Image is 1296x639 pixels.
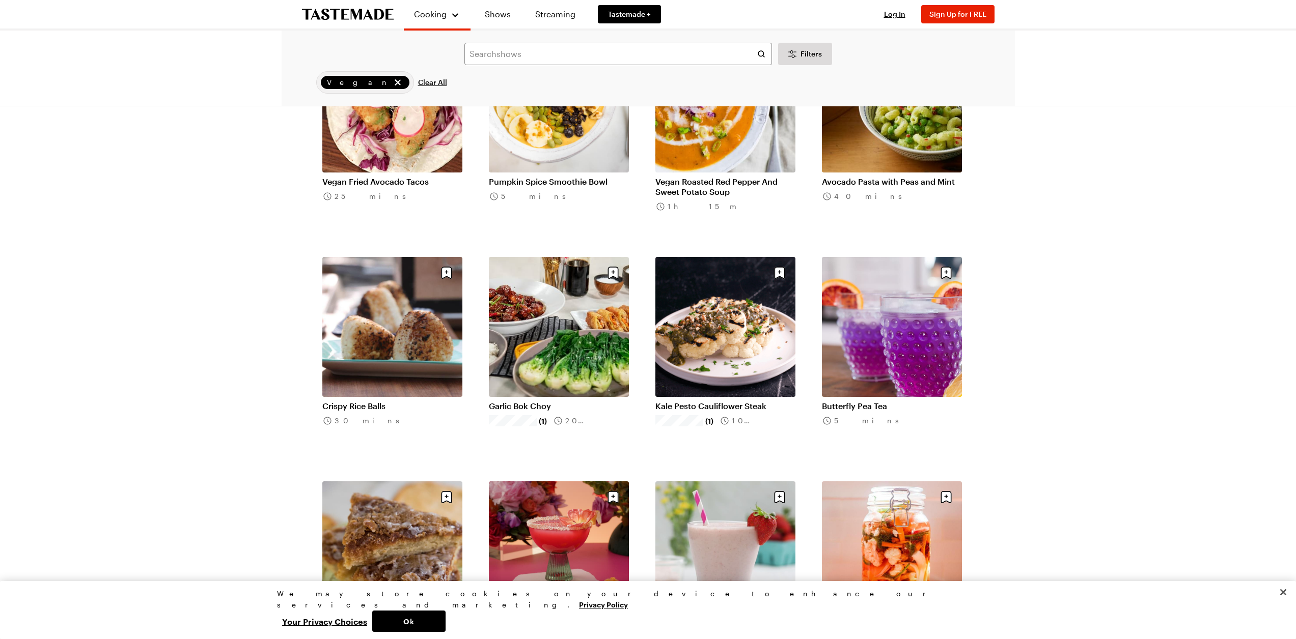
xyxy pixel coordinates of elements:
span: Cooking [414,9,447,19]
a: Pumpkin Spice Smoothie Bowl [489,177,629,187]
button: Ok [372,611,446,632]
a: Tastemade + [598,5,661,23]
button: Cooking [414,4,460,24]
span: Vegan [327,77,390,88]
a: Kale Pesto Cauliflower Steak [655,401,795,411]
span: Tastemade + [608,9,651,19]
span: Log In [884,10,905,18]
button: Clear All [418,71,447,94]
a: Butterfly Pea Tea [822,401,962,411]
button: Your Privacy Choices [277,611,372,632]
span: Filters [801,49,822,59]
button: remove Vegan [392,77,403,88]
span: Clear All [418,77,447,88]
span: Sign Up for FREE [929,10,986,18]
div: We may store cookies on your device to enhance our services and marketing. [277,588,1010,611]
button: Save recipe [770,263,789,282]
a: Vegan Roasted Red Pepper And Sweet Potato Soup [655,177,795,197]
a: Crispy Rice Balls [322,401,462,411]
button: Close [1272,581,1294,603]
div: Privacy [277,588,1010,632]
button: Save recipe [437,263,456,282]
a: To Tastemade Home Page [302,9,394,20]
a: Avocado Pasta with Peas and Mint [822,177,962,187]
a: More information about your privacy, opens in a new tab [579,599,628,609]
button: Desktop filters [778,43,832,65]
a: Garlic Bok Choy [489,401,629,411]
button: Save recipe [936,263,956,282]
button: Save recipe [437,487,456,507]
button: Log In [874,9,915,19]
button: Save recipe [936,487,956,507]
a: Vegan Fried Avocado Tacos [322,177,462,187]
button: Save recipe [770,487,789,507]
button: Save recipe [603,263,623,282]
button: Save recipe [603,487,623,507]
button: Sign Up for FREE [921,5,995,23]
